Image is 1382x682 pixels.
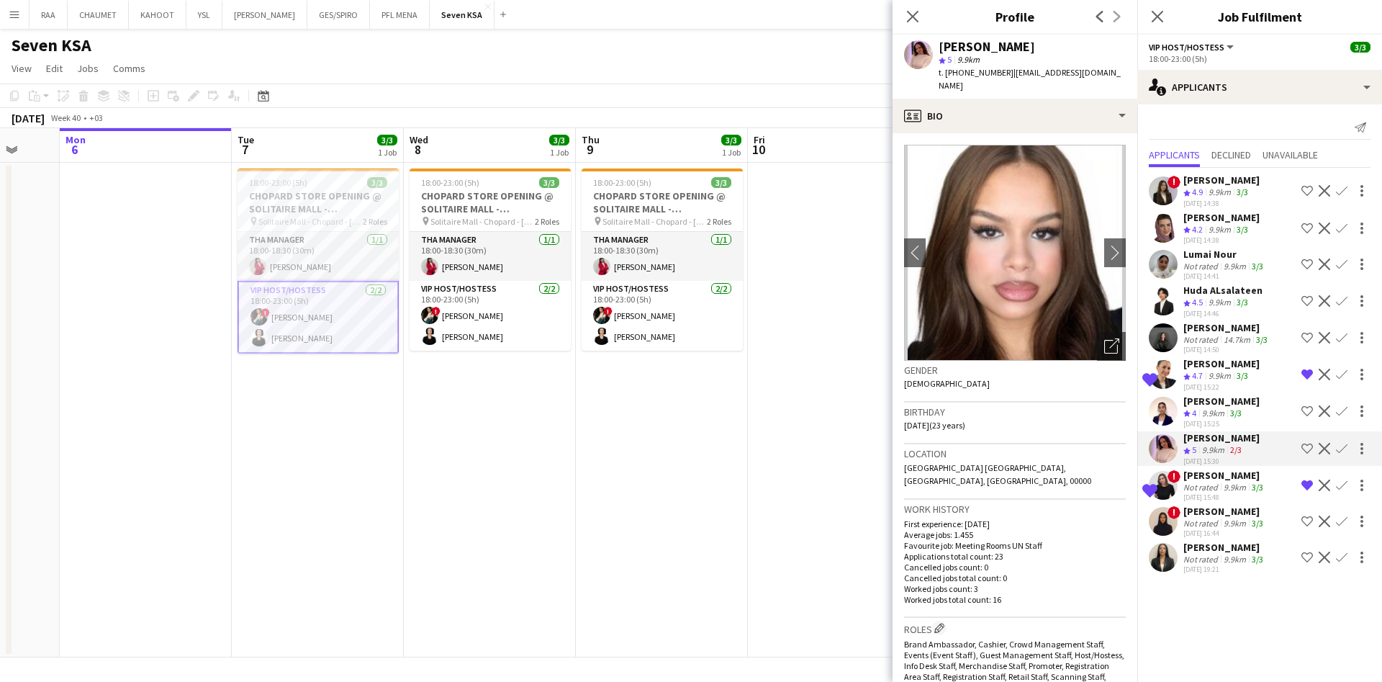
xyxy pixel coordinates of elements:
[604,307,613,315] span: !
[582,133,600,146] span: Thu
[1183,419,1260,429] div: [DATE] 15:25
[432,307,441,315] span: !
[904,462,1091,486] span: [GEOGRAPHIC_DATA] [GEOGRAPHIC_DATA], [GEOGRAPHIC_DATA], [GEOGRAPHIC_DATA], 00000
[6,59,37,78] a: View
[77,62,99,75] span: Jobs
[1192,187,1203,197] span: 4.9
[1183,529,1266,538] div: [DATE] 16:44
[107,59,151,78] a: Comms
[904,594,1126,605] p: Worked jobs total count: 16
[1097,332,1126,361] div: Open photos pop-in
[1183,261,1221,272] div: Not rated
[1183,357,1260,370] div: [PERSON_NAME]
[1256,334,1268,345] app-skills-label: 3/3
[410,169,571,351] app-job-card: 18:00-23:00 (5h)3/3CHOPARD STORE OPENING @ SOLITAIRE MALL - [GEOGRAPHIC_DATA] Solitaire Mall - Ch...
[1183,493,1266,502] div: [DATE] 15:48
[582,169,743,351] app-job-card: 18:00-23:00 (5h)3/3CHOPARD STORE OPENING @ SOLITAIRE MALL - [GEOGRAPHIC_DATA] Solitaire Mall - Ch...
[1183,469,1266,482] div: [PERSON_NAME]
[1183,482,1221,493] div: Not rated
[904,405,1126,418] h3: Birthday
[904,420,965,431] span: [DATE] (23 years)
[1183,284,1263,297] div: Huda ALsalateen
[30,1,68,29] button: RAA
[1192,444,1196,455] span: 5
[12,111,45,125] div: [DATE]
[582,189,743,215] h3: CHOPARD STORE OPENING @ SOLITAIRE MALL - [GEOGRAPHIC_DATA]
[222,1,307,29] button: [PERSON_NAME]
[430,216,535,227] span: Solitaire Mall - Chopard - [GEOGRAPHIC_DATA]
[1183,309,1263,318] div: [DATE] 14:46
[1183,505,1266,518] div: [PERSON_NAME]
[1221,334,1253,345] div: 14.7km
[1230,408,1242,418] app-skills-label: 3/3
[1206,297,1234,309] div: 9.9km
[904,573,1126,583] p: Cancelled jobs total count: 0
[89,112,103,123] div: +03
[1183,518,1221,529] div: Not rated
[238,133,254,146] span: Tue
[904,378,990,389] span: [DEMOGRAPHIC_DATA]
[113,62,145,75] span: Comms
[186,1,222,29] button: YSL
[1192,224,1203,235] span: 4.2
[1192,370,1203,381] span: 4.7
[602,216,707,227] span: Solitaire Mall - Chopard - [GEOGRAPHIC_DATA]
[367,177,387,188] span: 3/3
[410,281,571,351] app-card-role: VIP Host/Hostess2/218:00-23:00 (5h)![PERSON_NAME][PERSON_NAME]
[707,216,731,227] span: 2 Roles
[1206,370,1234,382] div: 9.9km
[1183,321,1270,334] div: [PERSON_NAME]
[46,62,63,75] span: Edit
[550,147,569,158] div: 1 Job
[1183,248,1266,261] div: Lumai Nour
[954,54,983,65] span: 9.9km
[579,141,600,158] span: 9
[63,141,86,158] span: 6
[370,1,430,29] button: PFL MENA
[1183,431,1260,444] div: [PERSON_NAME]
[1168,506,1180,519] span: !
[1149,42,1224,53] span: VIP Host/Hostess
[1183,272,1266,281] div: [DATE] 14:41
[238,169,399,354] app-job-card: 18:00-23:00 (5h)3/3CHOPARD STORE OPENING @ SOLITAIRE MALL - [GEOGRAPHIC_DATA] Solitaire Mall - Ch...
[1221,261,1249,272] div: 9.9km
[1183,345,1270,354] div: [DATE] 14:50
[66,133,86,146] span: Mon
[904,529,1126,540] p: Average jobs: 1.455
[721,135,741,145] span: 3/3
[1206,224,1234,236] div: 9.9km
[421,177,479,188] span: 18:00-23:00 (5h)
[904,621,1126,636] h3: Roles
[1237,370,1248,381] app-skills-label: 3/3
[904,551,1126,562] p: Applications total count: 23
[1252,261,1263,272] app-skills-label: 3/3
[1183,174,1260,187] div: [PERSON_NAME]
[711,177,731,188] span: 3/3
[1237,224,1248,235] app-skills-label: 3/3
[1183,541,1266,554] div: [PERSON_NAME]
[1183,211,1260,224] div: [PERSON_NAME]
[238,232,399,281] app-card-role: THA Manager1/118:00-18:30 (30m)[PERSON_NAME]
[1199,444,1227,457] div: 9.9km
[12,35,91,56] h1: Seven KSA
[249,177,307,188] span: 18:00-23:00 (5h)
[1211,150,1251,160] span: Declined
[1183,199,1260,208] div: [DATE] 14:38
[1137,7,1382,26] h3: Job Fulfilment
[1263,150,1318,160] span: Unavailable
[430,1,494,29] button: Seven KSA
[1183,395,1260,408] div: [PERSON_NAME]
[1149,150,1200,160] span: Applicants
[1183,235,1260,245] div: [DATE] 14:38
[535,216,559,227] span: 2 Roles
[261,308,270,317] span: !
[71,59,104,78] a: Jobs
[363,216,387,227] span: 2 Roles
[904,519,1126,529] p: First experience: [DATE]
[378,147,397,158] div: 1 Job
[238,281,399,354] app-card-role: VIP Host/Hostess2/218:00-23:00 (5h)![PERSON_NAME][PERSON_NAME]
[377,135,397,145] span: 3/3
[410,189,571,215] h3: CHOPARD STORE OPENING @ SOLITAIRE MALL - [GEOGRAPHIC_DATA]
